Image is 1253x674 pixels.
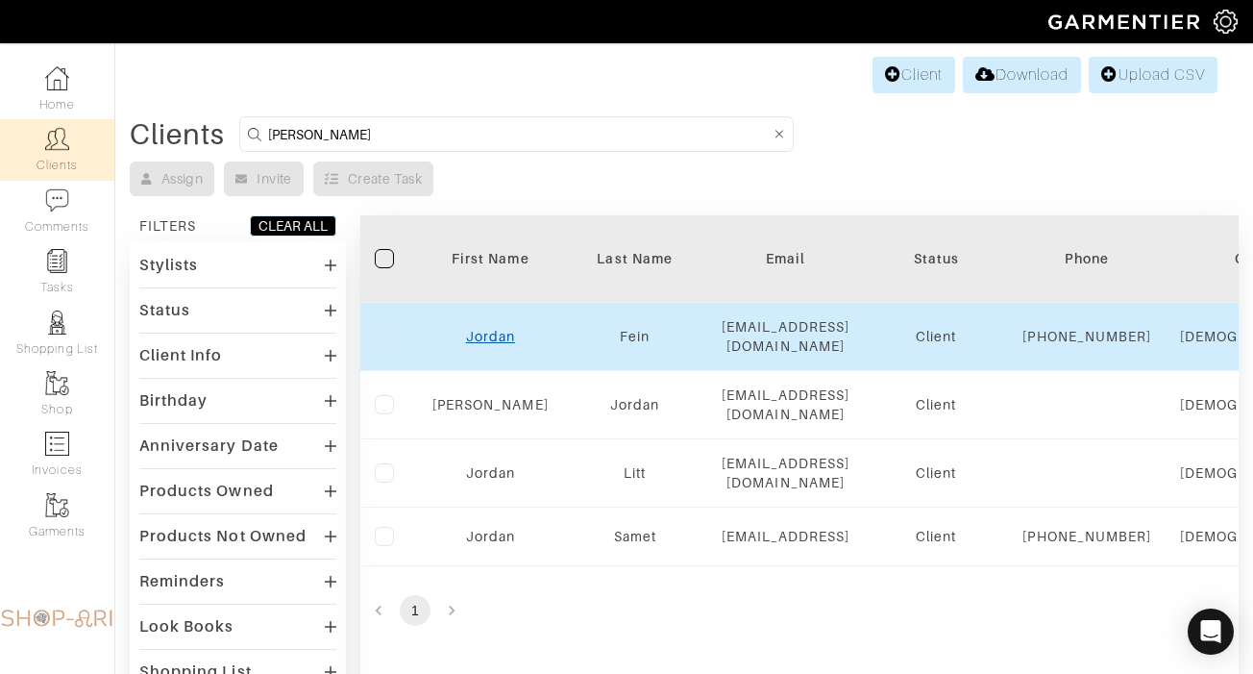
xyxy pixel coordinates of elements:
[418,215,563,303] th: Toggle SortBy
[139,216,196,236] div: FILTERS
[139,301,190,320] div: Status
[139,572,225,591] div: Reminders
[878,327,994,346] div: Client
[1214,10,1238,34] img: gear-icon-white-bd11855cb880d31180b6d7d6211b90ccbf57a29d726f0c71d8c61bd08dd39cc2.png
[360,595,1239,626] nav: pagination navigation
[878,395,994,414] div: Client
[722,249,850,268] div: Email
[139,391,208,411] div: Birthday
[963,57,1081,93] a: Download
[1039,5,1214,38] img: garmentier-logo-header-white-b43fb05a5012e4ada735d5af1a66efaba907eab6374d6393d1fbf88cb4ef424d.png
[139,527,307,546] div: Products Not Owned
[400,595,430,626] button: page 1
[878,463,994,483] div: Client
[722,527,850,546] div: [EMAIL_ADDRESS]
[432,397,549,412] a: [PERSON_NAME]
[45,66,69,90] img: dashboard-icon-dbcd8f5a0b271acd01030246c82b418ddd0df26cd7fceb0bd07c9910d44c42f6.png
[130,125,225,144] div: Clients
[1089,57,1217,93] a: Upload CSV
[258,216,328,236] div: CLEAR ALL
[45,371,69,395] img: garments-icon-b7da505a4dc4fd61783c78ac3ca0ef83fa9d6f193b1c9dc38574b1d14d53ca28.png
[722,386,850,424] div: [EMAIL_ADDRESS][DOMAIN_NAME]
[432,249,549,268] div: First Name
[1022,527,1151,546] div: [PHONE_NUMBER]
[268,122,771,146] input: Search by name, email, phone, city, or state
[466,329,515,344] a: Jordan
[872,57,955,93] a: Client
[466,529,515,544] a: Jordan
[45,188,69,212] img: comment-icon-a0a6a9ef722e966f86d9cbdc48e553b5cf19dbc54f86b18d962a5391bc8f6eb6.png
[577,249,693,268] div: Last Name
[139,482,274,501] div: Products Owned
[722,454,850,492] div: [EMAIL_ADDRESS][DOMAIN_NAME]
[864,215,1008,303] th: Toggle SortBy
[614,529,656,544] a: Samet
[139,437,279,456] div: Anniversary Date
[139,346,223,365] div: Client Info
[620,329,650,344] a: Fein
[610,397,659,412] a: Jordan
[563,215,707,303] th: Toggle SortBy
[466,465,515,481] a: Jordan
[45,432,69,456] img: orders-icon-0abe47150d42831381b5fb84f609e132dff9fe21cb692f30cb5eec754e2cba89.png
[45,127,69,151] img: clients-icon-6bae9207a08558b7cb47a8932f037763ab4055f8c8b6bfacd5dc20c3e0201464.png
[1022,249,1151,268] div: Phone
[878,527,994,546] div: Client
[624,465,646,481] a: Litt
[139,617,234,637] div: Look Books
[878,249,994,268] div: Status
[1022,327,1151,346] div: [PHONE_NUMBER]
[45,249,69,273] img: reminder-icon-8004d30b9f0a5d33ae49ab947aed9ed385cf756f9e5892f1edd6e32f2345188e.png
[722,317,850,356] div: [EMAIL_ADDRESS][DOMAIN_NAME]
[45,311,69,335] img: stylists-icon-eb353228a002819b7ec25b43dbf5f0378dd9e0616d9560372ff212230b889e62.png
[139,256,198,275] div: Stylists
[1188,609,1234,655] div: Open Intercom Messenger
[250,215,336,237] button: CLEAR ALL
[45,493,69,517] img: garments-icon-b7da505a4dc4fd61783c78ac3ca0ef83fa9d6f193b1c9dc38574b1d14d53ca28.png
